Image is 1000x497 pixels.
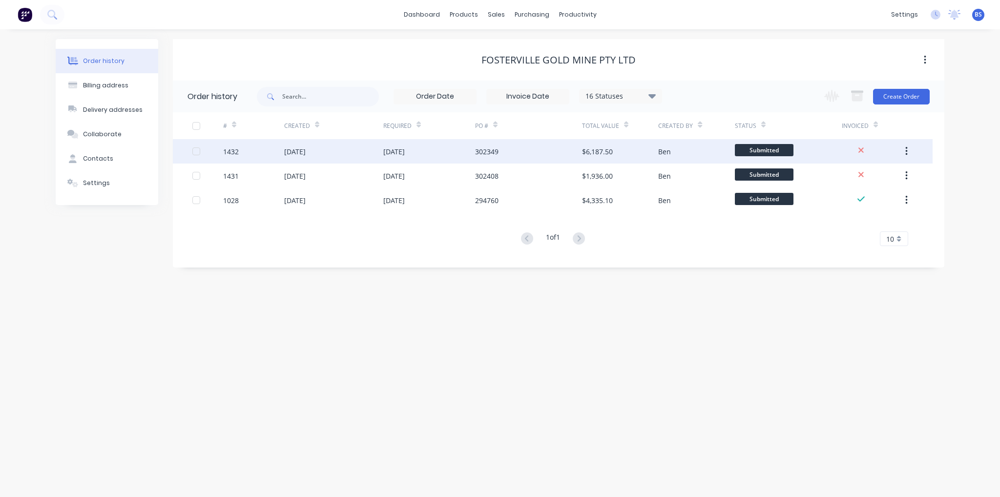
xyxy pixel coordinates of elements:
div: [DATE] [284,195,306,206]
span: 10 [886,234,894,244]
input: Search... [282,87,379,106]
div: Created By [658,112,734,139]
div: Order history [187,91,237,103]
div: Total Value [582,112,658,139]
div: Invoiced [842,112,903,139]
button: Settings [56,171,158,195]
div: Required [383,122,412,130]
div: 1028 [223,195,239,206]
div: [DATE] [383,146,405,157]
div: Total Value [582,122,619,130]
button: Create Order [873,89,930,104]
div: Settings [83,179,110,187]
div: PO # [475,122,488,130]
div: 1432 [223,146,239,157]
div: Status [735,122,756,130]
span: Submitted [735,193,793,205]
div: PO # [475,112,582,139]
div: 302349 [475,146,499,157]
div: 1 of 1 [546,232,560,246]
div: [DATE] [284,146,306,157]
div: Ben [658,146,671,157]
button: Contacts [56,146,158,171]
div: 16 Statuses [580,91,662,102]
div: 1431 [223,171,239,181]
img: Factory [18,7,32,22]
div: $1,936.00 [582,171,613,181]
span: Submitted [735,168,793,181]
div: 294760 [475,195,499,206]
div: Created By [658,122,693,130]
button: Delivery addresses [56,98,158,122]
div: [DATE] [383,171,405,181]
div: [DATE] [284,171,306,181]
input: Order Date [394,89,476,104]
div: Created [284,112,383,139]
div: Ben [658,171,671,181]
div: purchasing [510,7,554,22]
div: productivity [554,7,602,22]
span: Submitted [735,144,793,156]
div: [DATE] [383,195,405,206]
div: Order history [83,57,125,65]
div: settings [886,7,923,22]
div: Ben [658,195,671,206]
a: dashboard [399,7,445,22]
div: $4,335.10 [582,195,613,206]
div: products [445,7,483,22]
div: Collaborate [83,130,122,139]
div: Invoiced [842,122,869,130]
button: Billing address [56,73,158,98]
div: Billing address [83,81,128,90]
input: Invoice Date [487,89,569,104]
button: Collaborate [56,122,158,146]
div: Created [284,122,310,130]
div: Fosterville Gold Mine Pty Ltd [481,54,636,66]
div: 302408 [475,171,499,181]
span: BS [975,10,982,19]
div: sales [483,7,510,22]
div: Delivery addresses [83,105,143,114]
div: Status [735,112,842,139]
button: Order history [56,49,158,73]
div: # [223,122,227,130]
div: Contacts [83,154,113,163]
div: # [223,112,284,139]
div: Required [383,112,475,139]
div: $6,187.50 [582,146,613,157]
